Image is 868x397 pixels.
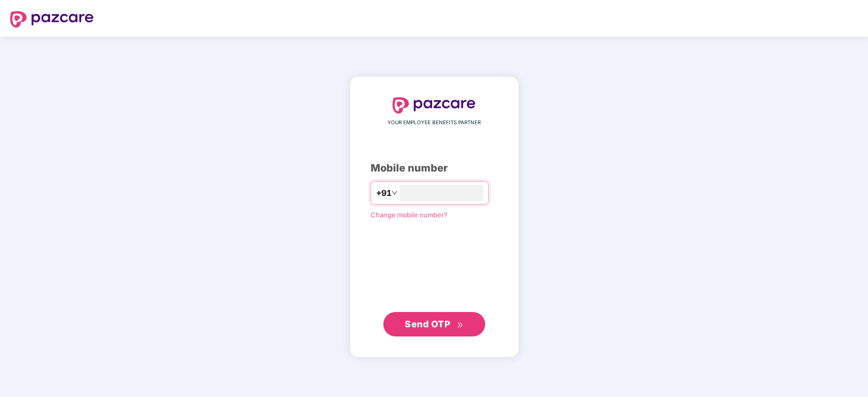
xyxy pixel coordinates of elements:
span: YOUR EMPLOYEE BENEFITS PARTNER [387,119,481,127]
div: Mobile number [371,160,498,176]
a: Change mobile number? [371,211,447,219]
img: logo [10,11,94,27]
img: logo [393,97,476,114]
button: Send OTPdouble-right [383,312,485,336]
span: down [391,190,398,196]
span: +91 [376,187,391,200]
span: double-right [457,322,463,328]
span: Send OTP [405,319,450,329]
